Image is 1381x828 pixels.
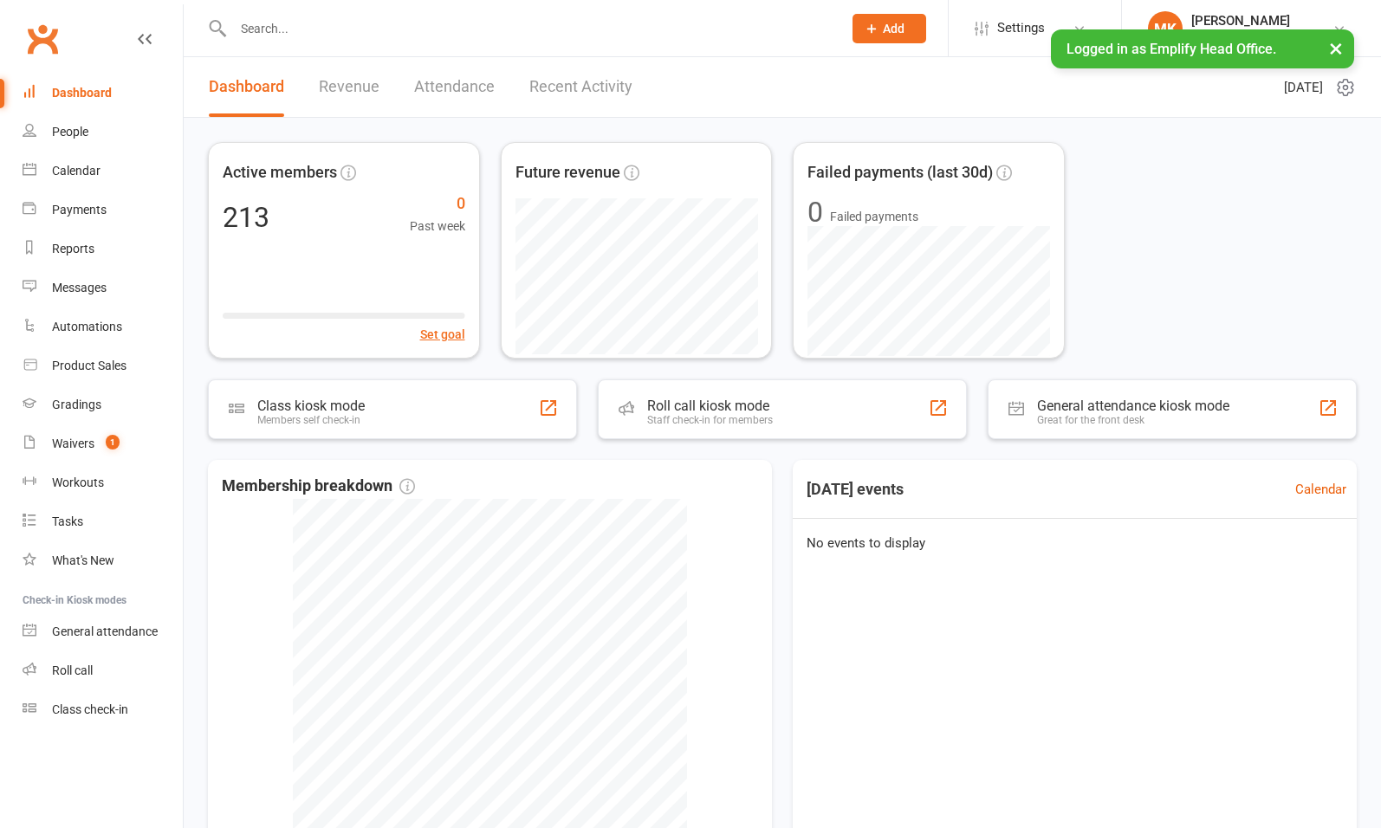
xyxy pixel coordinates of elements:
[1191,29,1296,44] div: Emplify Head Office
[23,268,183,307] a: Messages
[257,414,365,426] div: Members self check-in
[23,113,183,152] a: People
[257,398,365,414] div: Class kiosk mode
[410,191,465,217] span: 0
[209,57,284,117] a: Dashboard
[853,14,926,43] button: Add
[23,191,183,230] a: Payments
[23,690,183,729] a: Class kiosk mode
[52,359,126,372] div: Product Sales
[223,204,269,231] div: 213
[515,160,620,185] span: Future revenue
[1295,479,1346,500] a: Calendar
[52,398,101,411] div: Gradings
[420,325,465,344] button: Set goal
[793,474,917,505] h3: [DATE] events
[410,217,465,236] span: Past week
[1320,29,1352,67] button: ×
[52,164,100,178] div: Calendar
[414,57,495,117] a: Attendance
[23,74,183,113] a: Dashboard
[807,198,823,226] div: 0
[23,651,183,690] a: Roll call
[997,9,1045,48] span: Settings
[52,437,94,450] div: Waivers
[106,435,120,450] span: 1
[1148,11,1183,46] div: MK
[223,160,337,185] span: Active members
[52,320,122,333] div: Automations
[529,57,632,117] a: Recent Activity
[23,502,183,541] a: Tasks
[23,463,183,502] a: Workouts
[52,125,88,139] div: People
[1284,77,1323,98] span: [DATE]
[52,663,93,677] div: Roll call
[1067,41,1276,57] span: Logged in as Emplify Head Office.
[52,624,158,638] div: General attendance
[647,398,773,414] div: Roll call kiosk mode
[786,519,1364,567] div: No events to display
[23,307,183,346] a: Automations
[52,86,112,100] div: Dashboard
[1037,398,1229,414] div: General attendance kiosk mode
[830,207,918,226] span: Failed payments
[23,424,183,463] a: Waivers 1
[52,475,104,489] div: Workouts
[23,152,183,191] a: Calendar
[52,553,114,567] div: What's New
[23,541,183,580] a: What's New
[23,230,183,268] a: Reports
[52,514,83,528] div: Tasks
[807,160,993,185] span: Failed payments (last 30d)
[319,57,379,117] a: Revenue
[222,474,415,499] span: Membership breakdown
[21,17,64,61] a: Clubworx
[228,16,830,41] input: Search...
[52,203,107,217] div: Payments
[647,414,773,426] div: Staff check-in for members
[52,281,107,294] div: Messages
[883,22,904,36] span: Add
[52,702,128,716] div: Class check-in
[1191,13,1296,29] div: [PERSON_NAME]
[52,242,94,256] div: Reports
[23,385,183,424] a: Gradings
[1037,414,1229,426] div: Great for the front desk
[23,612,183,651] a: General attendance kiosk mode
[23,346,183,385] a: Product Sales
